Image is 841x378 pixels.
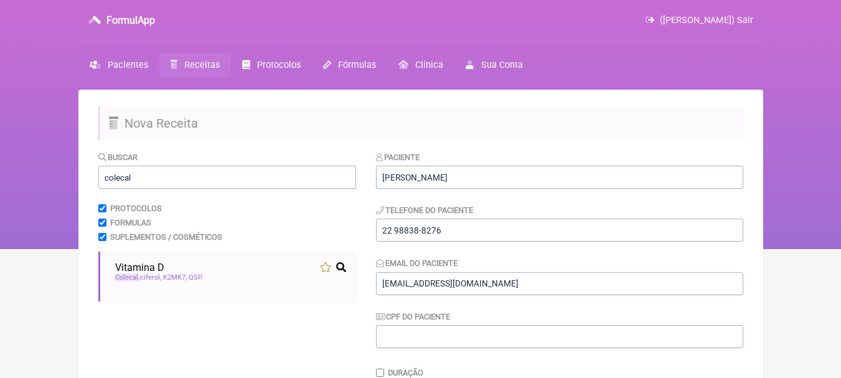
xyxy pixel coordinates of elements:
span: Fórmulas [338,60,376,70]
a: Clínica [387,53,454,77]
a: Protocolos [231,53,312,77]
span: Protocolos [257,60,301,70]
a: Fórmulas [312,53,387,77]
span: Vitamina D [115,262,164,273]
span: Receitas [184,60,220,70]
label: Buscar [98,153,138,162]
span: Pacientes [108,60,148,70]
a: Receitas [159,53,231,77]
label: Formulas [110,218,151,227]
a: ([PERSON_NAME]) Sair [646,15,753,26]
label: Telefone do Paciente [376,206,474,215]
span: Clínica [415,60,443,70]
a: Sua Conta [454,53,533,77]
span: K2MK7 [163,273,187,281]
h2: Nova Receita [98,106,743,140]
label: Paciente [376,153,420,162]
label: CPF do Paciente [376,312,451,321]
span: Colecal [115,273,140,281]
label: Duração [388,368,423,377]
input: exemplo: emagrecimento, ansiedade [98,166,356,189]
span: QSP [189,273,203,281]
label: Protocolos [110,204,162,213]
span: Sua Conta [481,60,523,70]
span: ciferol [115,273,161,281]
label: Email do Paciente [376,258,458,268]
h3: FormulApp [106,14,155,26]
a: Pacientes [78,53,159,77]
label: Suplementos / Cosméticos [110,232,222,242]
span: ([PERSON_NAME]) Sair [660,15,753,26]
